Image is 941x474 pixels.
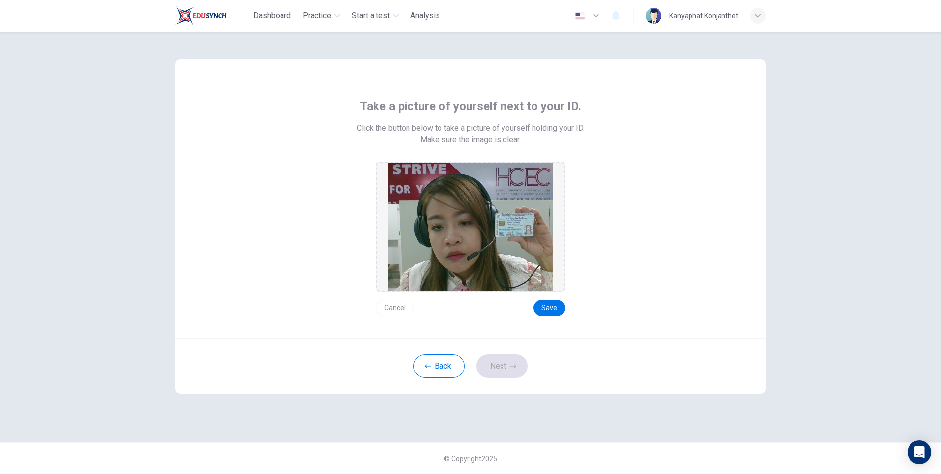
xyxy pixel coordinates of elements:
img: Profile picture [646,8,661,24]
img: Train Test logo [175,6,227,26]
span: Dashboard [253,10,291,22]
span: Make sure the image is clear. [420,134,521,146]
span: Analysis [410,10,440,22]
button: Analysis [407,7,444,25]
button: Practice [299,7,344,25]
span: © Copyright 2025 [444,455,497,463]
button: Back [413,354,465,378]
button: Start a test [348,7,403,25]
img: en [574,12,586,20]
div: Open Intercom Messenger [908,440,931,464]
span: Click the button below to take a picture of yourself holding your ID. [357,122,585,134]
button: Save [533,300,565,316]
button: Cancel [376,300,414,316]
a: Train Test logo [175,6,250,26]
div: Kanyaphat Konjanthet [669,10,738,22]
button: Dashboard [250,7,295,25]
span: Take a picture of yourself next to your ID. [360,99,581,114]
img: preview screemshot [388,163,553,291]
span: Start a test [352,10,390,22]
span: Practice [303,10,331,22]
